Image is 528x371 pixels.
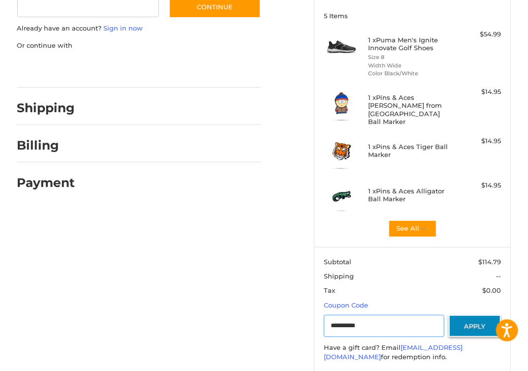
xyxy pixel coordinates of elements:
[368,143,454,159] h4: 1 x Pins & Aces Tiger Ball Marker
[324,258,351,266] span: Subtotal
[368,187,454,203] h4: 1 x Pins & Aces Alligator Ball Marker
[449,315,501,337] button: Apply
[368,53,454,62] li: Size 8
[104,24,143,32] a: Sign in now
[17,138,75,153] h2: Billing
[368,36,454,52] h4: 1 x Puma Men's Ignite Innovate Golf Shoes
[457,87,501,97] div: $14.95
[324,12,501,20] h3: 5 Items
[324,272,354,280] span: Shipping
[14,60,88,78] iframe: PayPal-paypal
[478,258,501,266] span: $114.79
[368,69,454,78] li: Color Black/White
[368,93,454,125] h4: 1 x Pins & Aces [PERSON_NAME] from [GEOGRAPHIC_DATA] Ball Marker
[17,41,261,51] p: Or continue with
[17,100,75,116] h2: Shipping
[457,30,501,39] div: $54.99
[324,343,501,362] div: Have a gift card? Email for redemption info.
[324,286,335,294] span: Tax
[368,62,454,70] li: Width Wide
[17,175,75,190] h2: Payment
[324,315,444,337] input: Gift Certificate or Coupon Code
[388,220,437,238] button: See All
[17,24,261,33] p: Already have an account?
[457,136,501,146] div: $14.95
[324,301,368,309] a: Coupon Code
[496,272,501,280] span: --
[457,181,501,190] div: $14.95
[482,286,501,294] span: $0.00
